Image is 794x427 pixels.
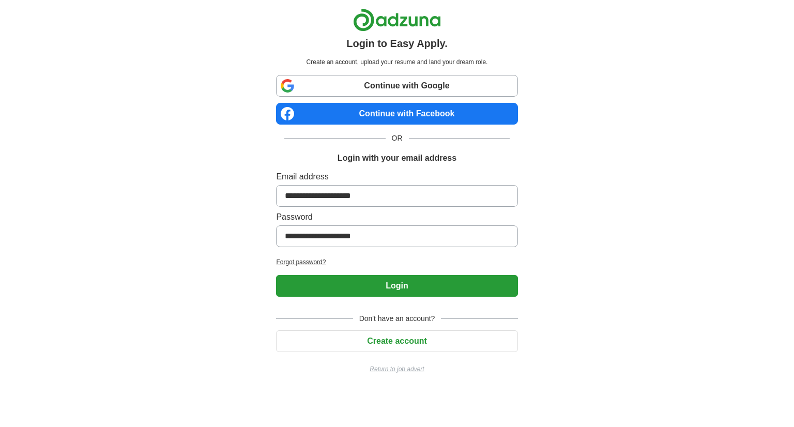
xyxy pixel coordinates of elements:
p: Create an account, upload your resume and land your dream role. [278,57,515,67]
h1: Login with your email address [338,152,456,164]
label: Email address [276,171,517,183]
label: Password [276,211,517,223]
a: Forgot password? [276,257,517,267]
h1: Login to Easy Apply. [346,36,448,51]
button: Login [276,275,517,297]
a: Return to job advert [276,364,517,374]
button: Create account [276,330,517,352]
img: Adzuna logo [353,8,441,32]
span: OR [386,133,409,144]
a: Continue with Google [276,75,517,97]
a: Continue with Facebook [276,103,517,125]
a: Create account [276,337,517,345]
span: Don't have an account? [353,313,441,324]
